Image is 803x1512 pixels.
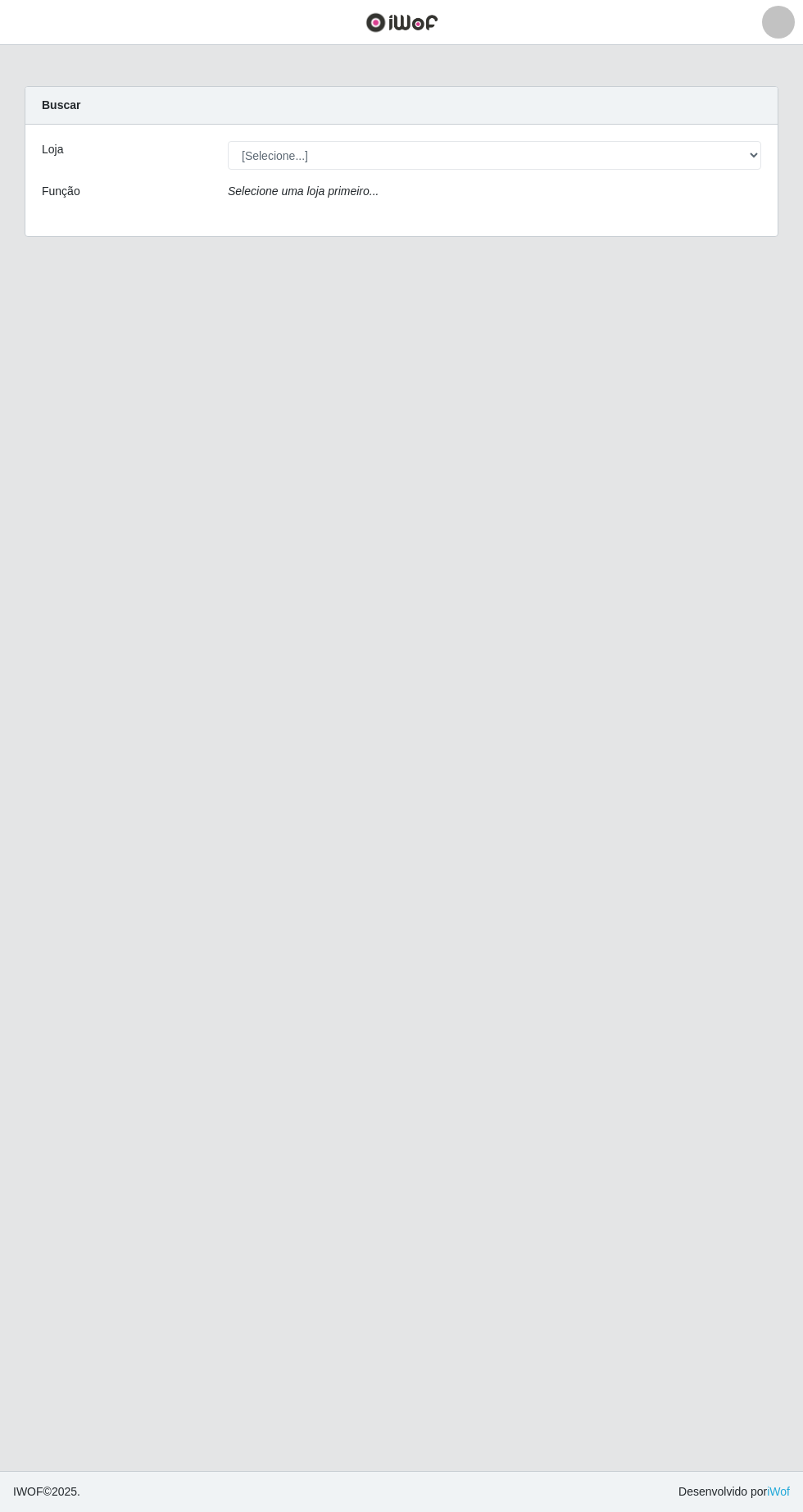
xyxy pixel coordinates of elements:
span: Desenvolvido por [678,1483,790,1501]
a: iWof [767,1485,790,1498]
i: Selecione uma loja primeiro... [228,184,379,198]
label: Função [42,183,80,200]
img: CoreUI Logo [365,12,438,33]
span: IWOF [13,1485,43,1498]
label: Loja [42,141,63,158]
strong: Buscar [42,98,80,112]
span: © 2025 . [13,1483,80,1501]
